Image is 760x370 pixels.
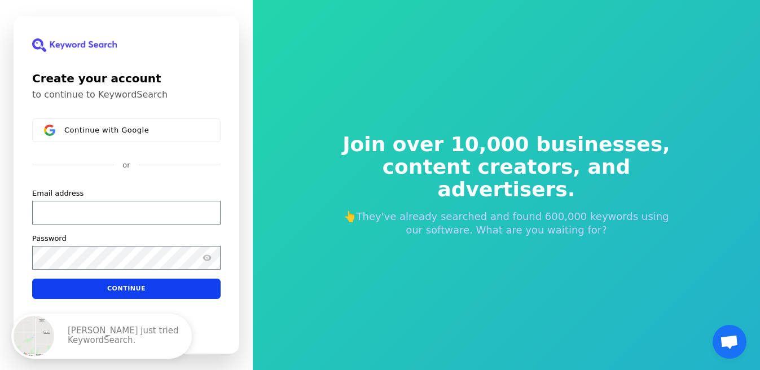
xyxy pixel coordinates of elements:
[32,70,221,87] h1: Create your account
[335,133,678,156] span: Join over 10,000 businesses,
[32,38,117,52] img: KeywordSearch
[200,251,214,265] button: Show password
[335,156,678,201] span: content creators, and advertisers.
[713,325,746,359] a: Aprire la chat
[44,125,55,136] img: Sign in with Google
[32,118,221,142] button: Sign in with GoogleContinue with Google
[122,160,130,170] p: or
[68,326,181,346] p: [PERSON_NAME] just tried KeywordSearch.
[32,234,67,244] label: Password
[32,188,84,199] label: Email address
[32,279,221,299] button: Continue
[14,316,54,356] img: United States
[64,126,149,135] span: Continue with Google
[32,89,221,100] p: to continue to KeywordSearch
[335,210,678,237] p: 👆They've already searched and found 600,000 keywords using our software. What are you waiting for?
